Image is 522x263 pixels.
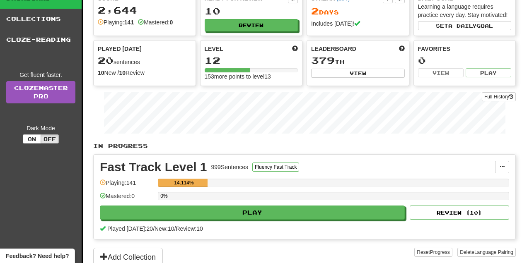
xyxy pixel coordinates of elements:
div: Mastered: [138,18,173,26]
span: 2 [311,5,319,17]
div: Get fluent faster. [6,71,75,79]
div: 999 Sentences [211,163,249,171]
div: Dark Mode [6,124,75,132]
div: 10 [205,6,298,16]
span: Level [205,45,223,53]
a: ClozemasterPro [6,81,75,103]
span: Progress [430,249,450,255]
span: Played [DATE]: 20 [107,225,153,232]
div: Day s [311,6,405,17]
div: Fast Track Level 1 [100,161,207,173]
button: Play [100,206,405,220]
span: / [174,225,176,232]
button: Full History [482,92,516,101]
strong: 10 [98,69,104,76]
span: 20 [98,55,114,66]
div: Mastered: 0 [100,192,154,206]
span: This week in points, UTC [399,45,405,53]
div: New / Review [98,69,191,77]
span: a daily [448,23,476,29]
div: Playing: 141 [100,179,154,192]
div: Includes [DATE]! [311,19,405,28]
span: / [153,225,155,232]
p: In Progress [93,142,516,150]
div: 0 [418,55,512,66]
span: Leaderboard [311,45,356,53]
strong: 141 [124,19,134,26]
strong: 10 [119,69,126,76]
span: Review: 10 [176,225,203,232]
div: Favorites [418,45,512,53]
button: Fluency Fast Track [252,163,299,172]
span: Language Pairing [474,249,513,255]
button: View [311,69,405,78]
button: Review [205,19,298,31]
div: Playing: [98,18,134,26]
div: 153 more points to level 13 [205,72,298,81]
span: Score more points to level up [292,45,298,53]
button: On [23,134,41,143]
button: Off [41,134,59,143]
div: Learning a language requires practice every day. Stay motivated! [418,2,512,19]
span: Played [DATE] [98,45,142,53]
button: View [418,68,464,77]
div: 2,644 [98,5,191,15]
span: New: 10 [155,225,174,232]
button: ResetProgress [414,248,452,257]
button: Seta dailygoal [418,21,512,30]
button: DeleteLanguage Pairing [457,248,516,257]
div: th [311,55,405,66]
span: Open feedback widget [6,252,69,260]
div: sentences [98,55,191,66]
button: Play [466,68,511,77]
span: 379 [311,55,335,66]
button: Review (10) [410,206,509,220]
strong: 0 [169,19,173,26]
div: 12 [205,55,298,66]
div: 14.114% [160,179,207,187]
